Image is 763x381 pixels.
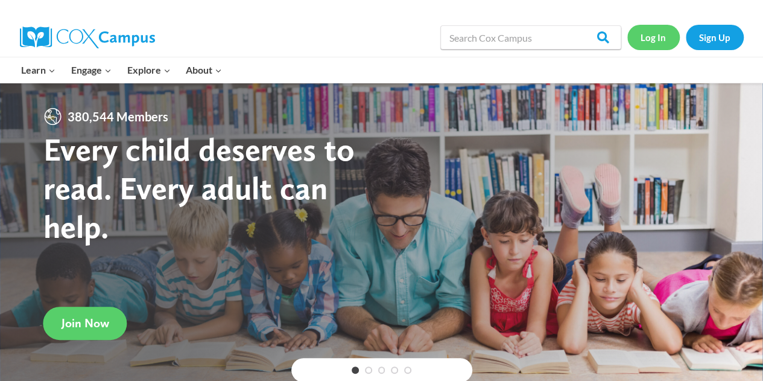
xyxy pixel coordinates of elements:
[391,367,398,374] a: 4
[43,130,355,245] strong: Every child deserves to read. Every adult can help.
[352,367,359,374] a: 1
[20,27,155,48] img: Cox Campus
[440,25,621,50] input: Search Cox Campus
[63,57,119,83] button: Child menu of Engage
[178,57,230,83] button: Child menu of About
[404,367,411,374] a: 5
[62,316,109,330] span: Join Now
[686,25,744,50] a: Sign Up
[63,107,173,126] span: 380,544 Members
[627,25,680,50] a: Log In
[14,57,230,83] nav: Primary Navigation
[14,57,64,83] button: Child menu of Learn
[378,367,385,374] a: 3
[119,57,179,83] button: Child menu of Explore
[43,307,127,340] a: Join Now
[365,367,372,374] a: 2
[627,25,744,50] nav: Secondary Navigation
